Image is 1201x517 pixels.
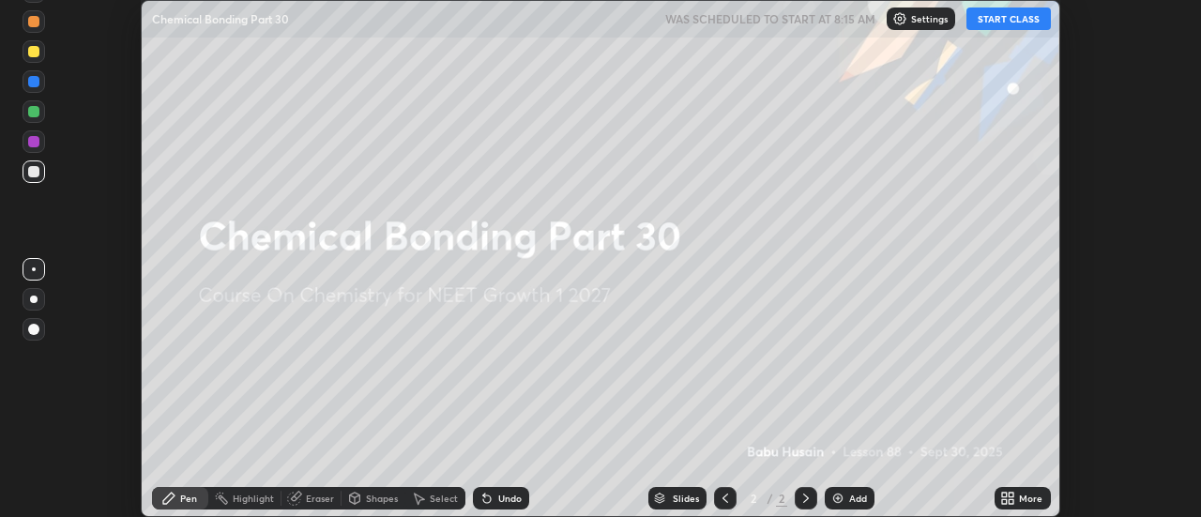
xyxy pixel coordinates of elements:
div: Undo [498,494,522,503]
div: Select [430,494,458,503]
img: add-slide-button [830,491,845,506]
div: 2 [776,490,787,507]
div: Highlight [233,494,274,503]
div: Slides [673,494,699,503]
div: Add [849,494,867,503]
div: / [767,493,772,504]
h5: WAS SCHEDULED TO START AT 8:15 AM [665,10,875,27]
p: Settings [911,14,948,23]
img: class-settings-icons [892,11,907,26]
div: More [1019,494,1042,503]
div: Eraser [306,494,334,503]
div: Pen [180,494,197,503]
div: 2 [744,493,763,504]
div: Shapes [366,494,398,503]
p: Chemical Bonding Part 30 [152,11,289,26]
button: START CLASS [966,8,1051,30]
